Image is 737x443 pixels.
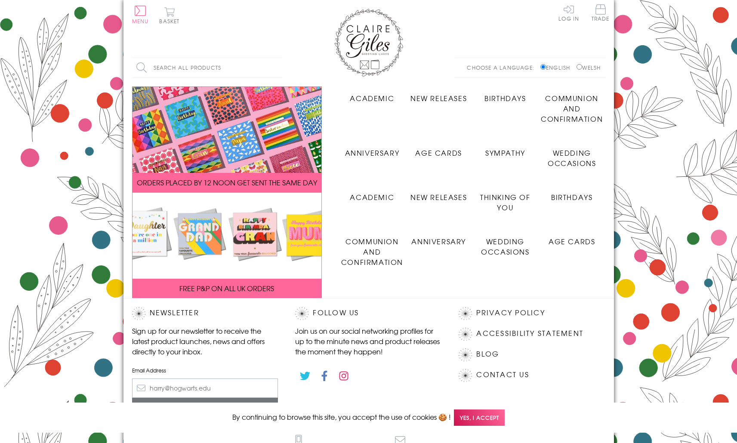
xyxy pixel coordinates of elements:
[350,192,394,202] span: Academic
[132,17,149,25] span: Menu
[551,192,592,202] span: Birthdays
[132,307,278,320] h2: Newsletter
[476,369,529,381] a: Contact Us
[132,398,278,417] input: Subscribe
[179,283,274,293] span: FREE P&P ON ALL UK ORDERS
[540,64,574,71] label: English
[577,64,582,70] input: Welsh
[339,185,406,202] a: Academic
[339,141,406,158] a: Anniversary
[158,7,182,24] button: Basket
[339,86,406,103] a: Academic
[476,307,545,319] a: Privacy Policy
[472,185,539,212] a: Thinking of You
[467,64,539,71] p: Choose a language:
[405,230,472,246] a: Anniversary
[334,9,403,77] img: Claire Giles Greetings Cards
[472,230,539,257] a: Wedding Occasions
[350,93,394,103] span: Academic
[592,4,610,21] span: Trade
[405,86,472,103] a: New Releases
[132,378,278,398] input: harry@hogwarts.edu
[481,236,529,257] span: Wedding Occasions
[137,177,317,188] span: ORDERS PLACED BY 12 NOON GET SENT THE SAME DAY
[132,58,283,77] input: Search all products
[472,86,539,103] a: Birthdays
[539,185,605,202] a: Birthdays
[405,141,472,158] a: Age Cards
[539,141,605,168] a: Wedding Occasions
[476,328,583,339] a: Accessibility Statement
[539,230,605,246] a: Age Cards
[345,148,400,158] span: Anniversary
[410,192,467,202] span: New Releases
[539,86,605,124] a: Communion and Confirmation
[274,58,283,77] input: Search
[549,236,595,246] span: Age Cards
[541,93,603,124] span: Communion and Confirmation
[454,409,505,426] span: Yes, I accept
[411,236,466,246] span: Anniversary
[472,141,539,158] a: Sympathy
[540,64,546,70] input: English
[548,148,596,168] span: Wedding Occasions
[485,148,525,158] span: Sympathy
[341,236,403,267] span: Communion and Confirmation
[592,4,610,23] a: Trade
[476,348,499,360] a: Blog
[339,230,406,267] a: Communion and Confirmation
[480,192,530,212] span: Thinking of You
[415,148,462,158] span: Age Cards
[577,64,601,71] label: Welsh
[132,6,149,24] button: Menu
[410,93,467,103] span: New Releases
[132,326,278,357] p: Sign up for our newsletter to receive the latest product launches, news and offers directly to yo...
[132,366,278,374] label: Email Address
[295,307,441,320] h2: Follow Us
[558,4,579,21] a: Log In
[405,185,472,202] a: New Releases
[484,93,526,103] span: Birthdays
[295,326,441,357] p: Join us on our social networking profiles for up to the minute news and product releases the mome...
